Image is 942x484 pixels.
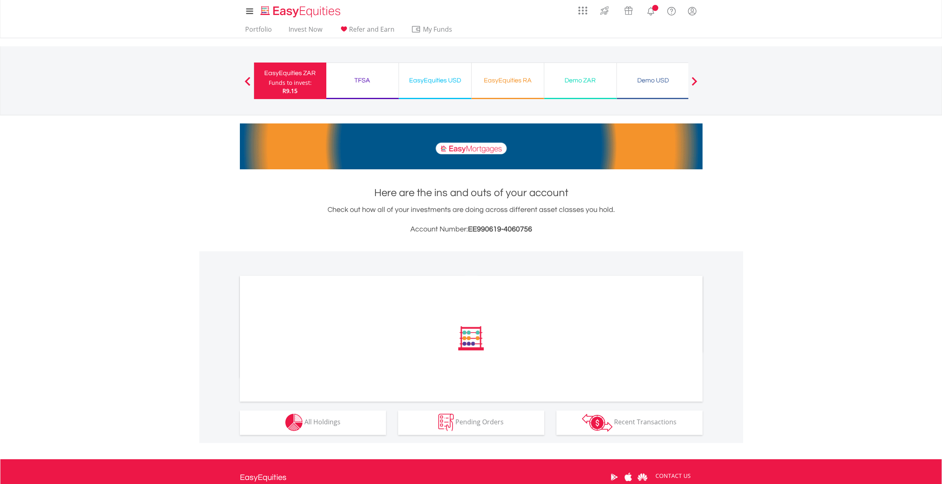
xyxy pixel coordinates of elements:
[598,4,611,17] img: thrive-v2.svg
[240,411,386,435] button: All Holdings
[682,2,703,20] a: My Profile
[582,414,612,432] img: transactions-zar-wht.png
[614,417,677,426] span: Recent Transactions
[239,81,256,89] button: Previous
[269,79,312,87] div: Funds to invest:
[578,6,587,15] img: grid-menu-icon.svg
[556,411,703,435] button: Recent Transactions
[661,2,682,18] a: FAQ's and Support
[468,225,532,233] span: EE990619-4060756
[242,25,275,38] a: Portfolio
[336,25,398,38] a: Refer and Earn
[476,75,539,86] div: EasyEquities RA
[411,24,464,35] span: My Funds
[240,204,703,235] div: Check out how all of your investments are doing across different asset classes you hold.
[259,67,321,79] div: EasyEquities ZAR
[398,411,544,435] button: Pending Orders
[257,2,344,18] a: Home page
[331,75,394,86] div: TFSA
[285,414,303,431] img: holdings-wht.png
[455,417,504,426] span: Pending Orders
[240,224,703,235] h3: Account Number:
[686,81,703,89] button: Next
[285,25,325,38] a: Invest Now
[240,123,703,169] img: EasyMortage Promotion Banner
[640,2,661,18] a: Notifications
[617,2,640,17] a: Vouchers
[622,4,635,17] img: vouchers-v2.svg
[549,75,612,86] div: Demo ZAR
[282,87,297,95] span: R9.15
[304,417,341,426] span: All Holdings
[259,5,344,18] img: EasyEquities_Logo.png
[240,186,703,200] h1: Here are the ins and outs of your account
[404,75,466,86] div: EasyEquities USD
[573,2,593,15] a: AppsGrid
[349,25,394,34] span: Refer and Earn
[438,414,454,431] img: pending_instructions-wht.png
[622,75,684,86] div: Demo USD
